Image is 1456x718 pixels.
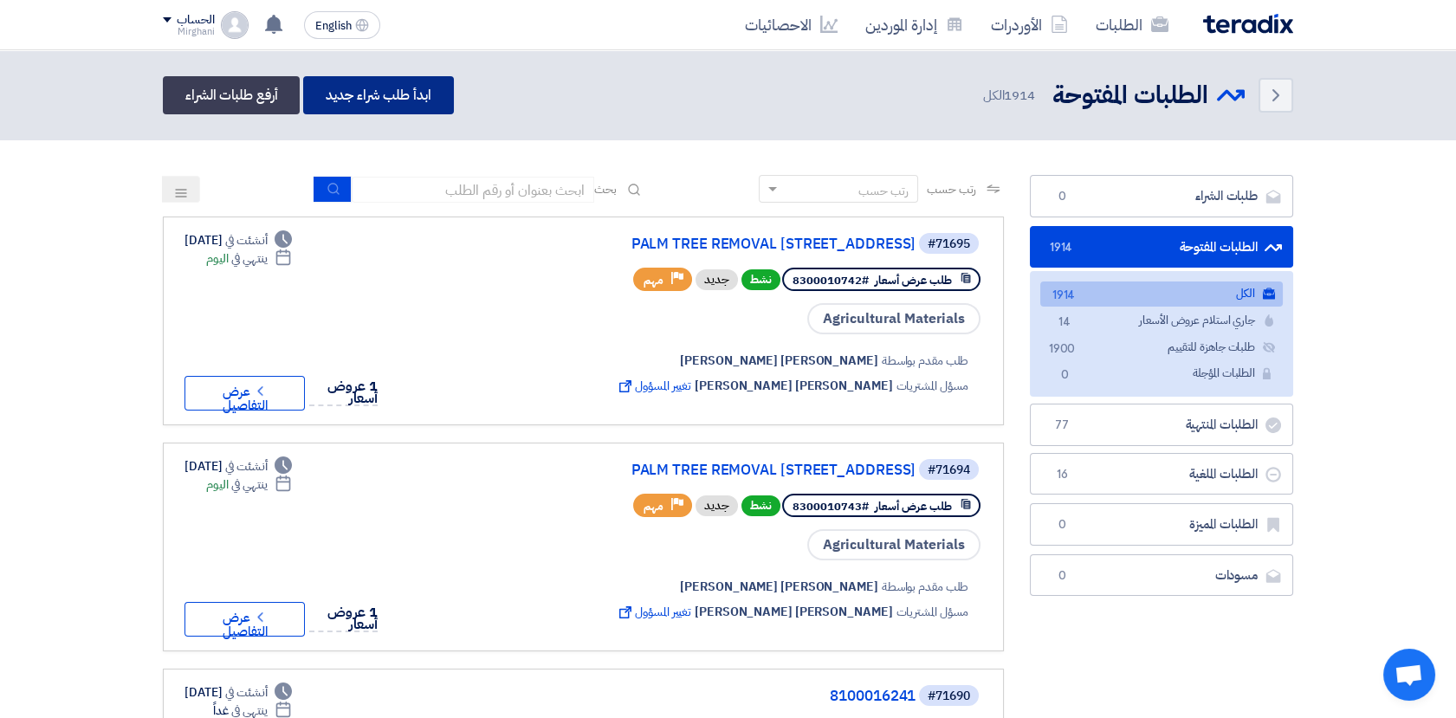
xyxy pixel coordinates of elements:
[206,249,292,268] div: اليوم
[184,602,305,637] button: عرض التفاصيل
[569,689,916,704] a: 8100016241
[225,683,267,702] span: أنشئت في
[1054,340,1075,359] span: 1900
[1030,226,1293,268] a: الطلبات المفتوحة1914
[1052,417,1072,434] span: 77
[875,498,952,514] span: طلب عرض أسعار
[177,13,214,28] div: الحساب
[569,462,916,478] a: PALM TREE REMOVAL [STREET_ADDRESS]
[696,495,738,516] div: جديد
[1054,314,1075,332] span: 14
[1052,567,1072,585] span: 0
[163,27,214,36] div: Mirghani
[1030,453,1293,495] a: الطلبات الملغية16
[807,529,980,560] span: Agricultural Materials
[1054,287,1075,305] span: 1914
[184,457,292,475] div: [DATE]
[1040,335,1283,360] a: طلبات جاهزة للتقييم
[1052,79,1208,113] h2: الطلبات المفتوحة
[1030,554,1293,597] a: مسودات0
[927,180,976,198] span: رتب حسب
[1203,14,1293,34] img: Teradix logo
[1030,404,1293,446] a: الطلبات المنتهية77
[680,352,877,370] span: [PERSON_NAME] [PERSON_NAME]
[644,498,663,514] span: مهم
[1383,649,1435,701] div: Open chat
[231,475,267,494] span: ينتهي في
[163,76,300,114] a: أرفع طلبات الشراء
[695,377,892,395] span: [PERSON_NAME] [PERSON_NAME]
[1040,308,1283,333] a: جاري استلام عروض الأسعار
[206,475,292,494] div: اليوم
[928,238,970,250] div: #71695
[875,272,952,288] span: طلب عرض أسعار
[184,376,305,411] button: عرض التفاصيل
[1030,175,1293,217] a: طلبات الشراء0
[1040,281,1283,307] a: الكل
[696,269,738,290] div: جديد
[184,683,292,702] div: [DATE]
[882,578,969,596] span: طلب مقدم بواسطة
[616,603,691,621] span: تغيير المسؤول
[1052,466,1072,483] span: 16
[793,272,869,288] span: #8300010742
[1030,503,1293,546] a: الطلبات المميزة0
[594,180,617,198] span: بحث
[184,231,292,249] div: [DATE]
[1052,239,1072,256] span: 1914
[231,249,267,268] span: ينتهي في
[793,498,869,514] span: #8300010743
[741,269,780,290] span: نشط
[1004,86,1035,105] span: 1914
[327,376,378,409] span: 1 عروض أسعار
[616,377,691,395] span: تغيير المسؤول
[1052,188,1072,205] span: 0
[1052,516,1072,534] span: 0
[977,4,1082,45] a: الأوردرات
[928,464,970,476] div: #71694
[851,4,977,45] a: إدارة الموردين
[315,20,352,32] span: English
[680,578,877,596] span: [PERSON_NAME] [PERSON_NAME]
[1082,4,1182,45] a: الطلبات
[1054,366,1075,385] span: 0
[225,231,267,249] span: أنشئت في
[569,236,916,252] a: PALM TREE REMOVAL [STREET_ADDRESS]
[327,602,378,635] span: 1 عروض أسعار
[896,603,968,621] span: مسؤل المشتريات
[882,352,969,370] span: طلب مقدم بواسطة
[695,603,892,621] span: [PERSON_NAME] [PERSON_NAME]
[304,11,380,39] button: English
[896,377,968,395] span: مسؤل المشتريات
[741,495,780,516] span: نشط
[1040,361,1283,386] a: الطلبات المؤجلة
[221,11,249,39] img: profile_test.png
[928,690,970,702] div: #71690
[644,272,663,288] span: مهم
[303,76,453,114] a: ابدأ طلب شراء جديد
[225,457,267,475] span: أنشئت في
[807,303,980,334] span: Agricultural Materials
[731,4,851,45] a: الاحصائيات
[983,86,1039,106] span: الكل
[858,182,909,200] div: رتب حسب
[352,177,594,203] input: ابحث بعنوان أو رقم الطلب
